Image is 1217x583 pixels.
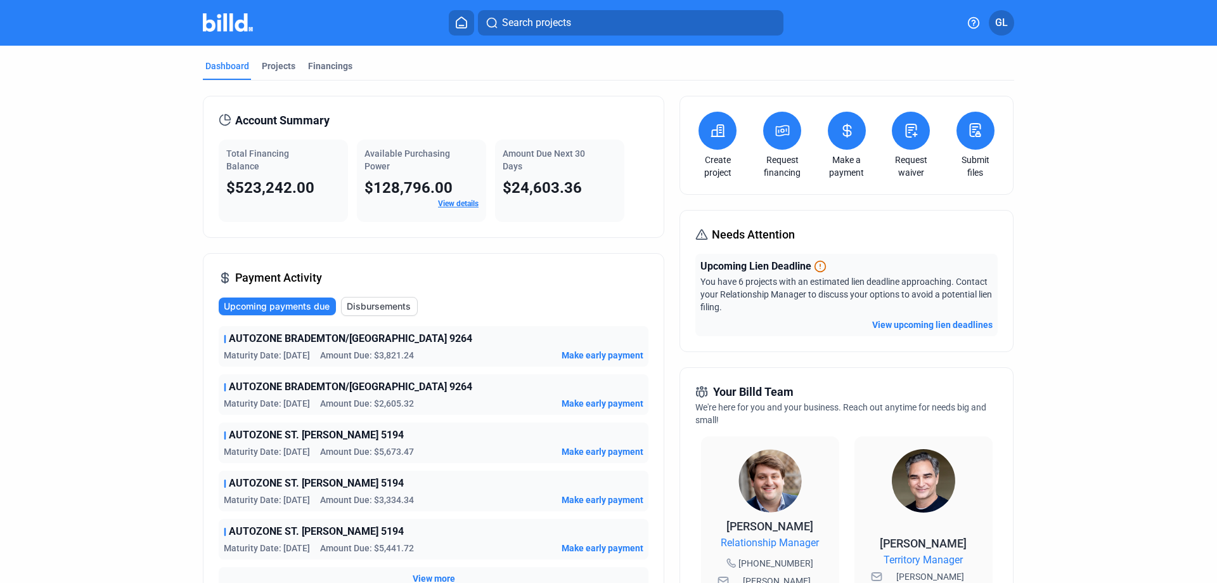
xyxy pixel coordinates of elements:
[320,397,414,410] span: Amount Due: $2,605.32
[203,13,253,32] img: Billd Company Logo
[320,494,414,506] span: Amount Due: $3,334.34
[224,397,310,410] span: Maturity Date: [DATE]
[226,148,289,171] span: Total Financing Balance
[224,542,310,554] span: Maturity Date: [DATE]
[224,445,310,458] span: Maturity Date: [DATE]
[438,199,479,208] a: View details
[825,154,869,179] a: Make a payment
[712,226,795,244] span: Needs Attention
[229,524,404,539] span: AUTOZONE ST. [PERSON_NAME] 5194
[880,537,967,550] span: [PERSON_NAME]
[562,349,643,362] button: Make early payment
[229,331,472,346] span: AUTOZONE BRADEMTON/[GEOGRAPHIC_DATA] 9264
[205,60,249,72] div: Dashboard
[308,60,352,72] div: Financings
[229,476,404,491] span: AUTOZONE ST. [PERSON_NAME] 5194
[995,15,1008,30] span: GL
[713,383,794,401] span: Your Billd Team
[226,179,314,197] span: $523,242.00
[562,445,643,458] button: Make early payment
[989,10,1014,36] button: GL
[892,449,955,513] img: Territory Manager
[738,557,813,570] span: [PHONE_NUMBER]
[889,154,933,179] a: Request waiver
[320,349,414,362] span: Amount Due: $3,821.24
[503,148,585,171] span: Amount Due Next 30 Days
[364,148,450,171] span: Available Purchasing Power
[695,154,740,179] a: Create project
[503,179,582,197] span: $24,603.36
[502,15,571,30] span: Search projects
[224,494,310,506] span: Maturity Date: [DATE]
[219,298,336,315] button: Upcoming payments due
[562,397,643,410] button: Make early payment
[726,520,813,533] span: [PERSON_NAME]
[695,402,986,425] span: We're here for you and your business. Reach out anytime for needs big and small!
[562,542,643,554] button: Make early payment
[478,10,783,36] button: Search projects
[872,318,993,331] button: View upcoming lien deadlines
[738,449,802,513] img: Relationship Manager
[235,269,322,287] span: Payment Activity
[341,297,418,316] button: Disbursements
[562,494,643,506] button: Make early payment
[700,259,811,274] span: Upcoming Lien Deadline
[235,112,330,129] span: Account Summary
[364,179,453,197] span: $128,796.00
[229,428,404,443] span: AUTOZONE ST. [PERSON_NAME] 5194
[347,300,411,313] span: Disbursements
[721,535,819,551] span: Relationship Manager
[760,154,804,179] a: Request financing
[224,349,310,362] span: Maturity Date: [DATE]
[700,277,992,312] span: You have 6 projects with an estimated lien deadline approaching. Contact your Relationship Manage...
[262,60,295,72] div: Projects
[320,542,414,554] span: Amount Due: $5,441.72
[229,379,472,395] span: AUTOZONE BRADEMTON/[GEOGRAPHIC_DATA] 9264
[884,553,963,568] span: Territory Manager
[953,154,998,179] a: Submit files
[224,300,330,313] span: Upcoming payments due
[320,445,414,458] span: Amount Due: $5,673.47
